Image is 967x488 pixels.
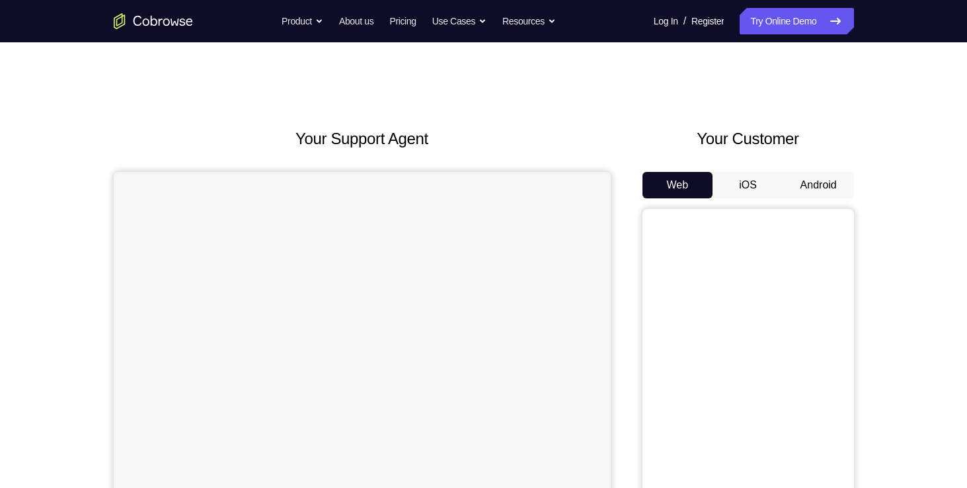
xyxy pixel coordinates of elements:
a: About us [339,8,373,34]
a: Log In [654,8,678,34]
a: Register [691,8,724,34]
span: / [683,13,686,29]
button: Web [642,172,713,198]
a: Go to the home page [114,13,193,29]
button: iOS [713,172,783,198]
button: Android [783,172,854,198]
h2: Your Customer [642,127,854,151]
button: Use Cases [432,8,486,34]
a: Pricing [389,8,416,34]
a: Try Online Demo [740,8,853,34]
button: Resources [502,8,556,34]
h2: Your Support Agent [114,127,611,151]
button: Product [282,8,323,34]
